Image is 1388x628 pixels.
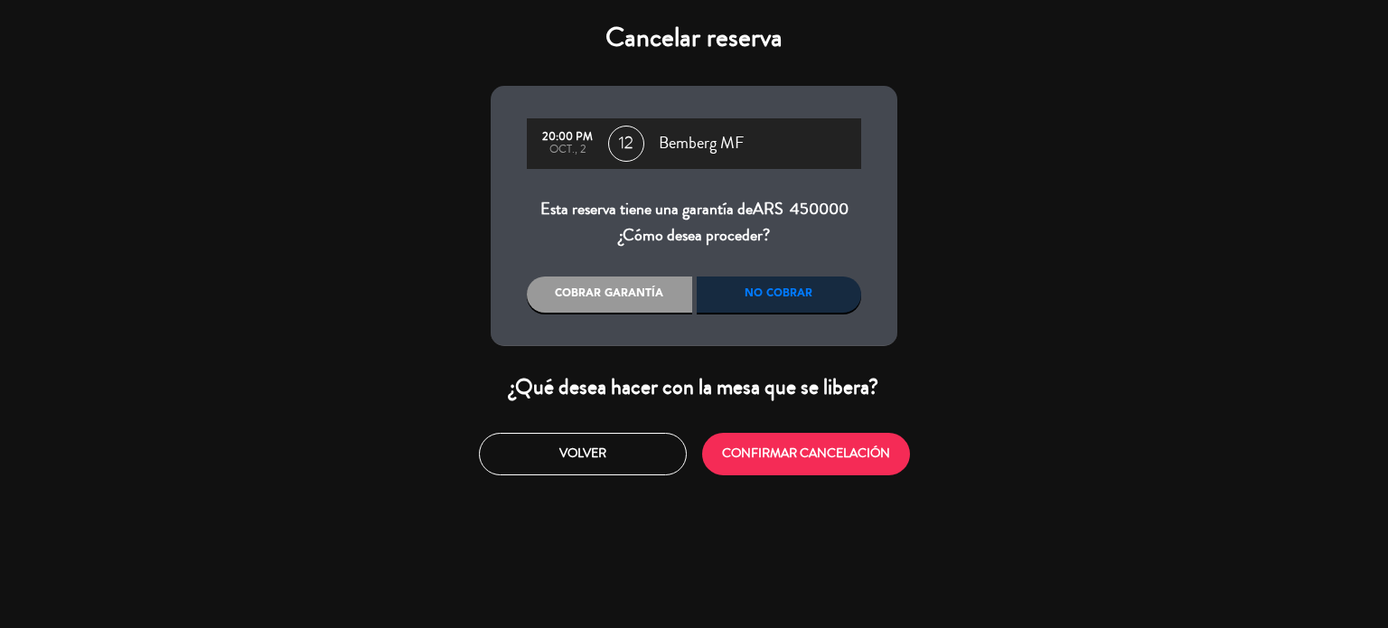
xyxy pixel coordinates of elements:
[536,144,599,156] div: oct., 2
[491,373,897,401] div: ¿Qué desea hacer con la mesa que se libera?
[697,277,862,313] div: No cobrar
[491,22,897,54] h4: Cancelar reserva
[608,126,644,162] span: 12
[479,433,687,475] button: Volver
[527,196,861,249] div: Esta reserva tiene una garantía de ¿Cómo desea proceder?
[659,130,744,157] span: Bemberg MF
[790,197,849,220] span: 450000
[753,197,783,220] span: ARS
[527,277,692,313] div: Cobrar garantía
[702,433,910,475] button: CONFIRMAR CANCELACIÓN
[536,131,599,144] div: 20:00 PM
